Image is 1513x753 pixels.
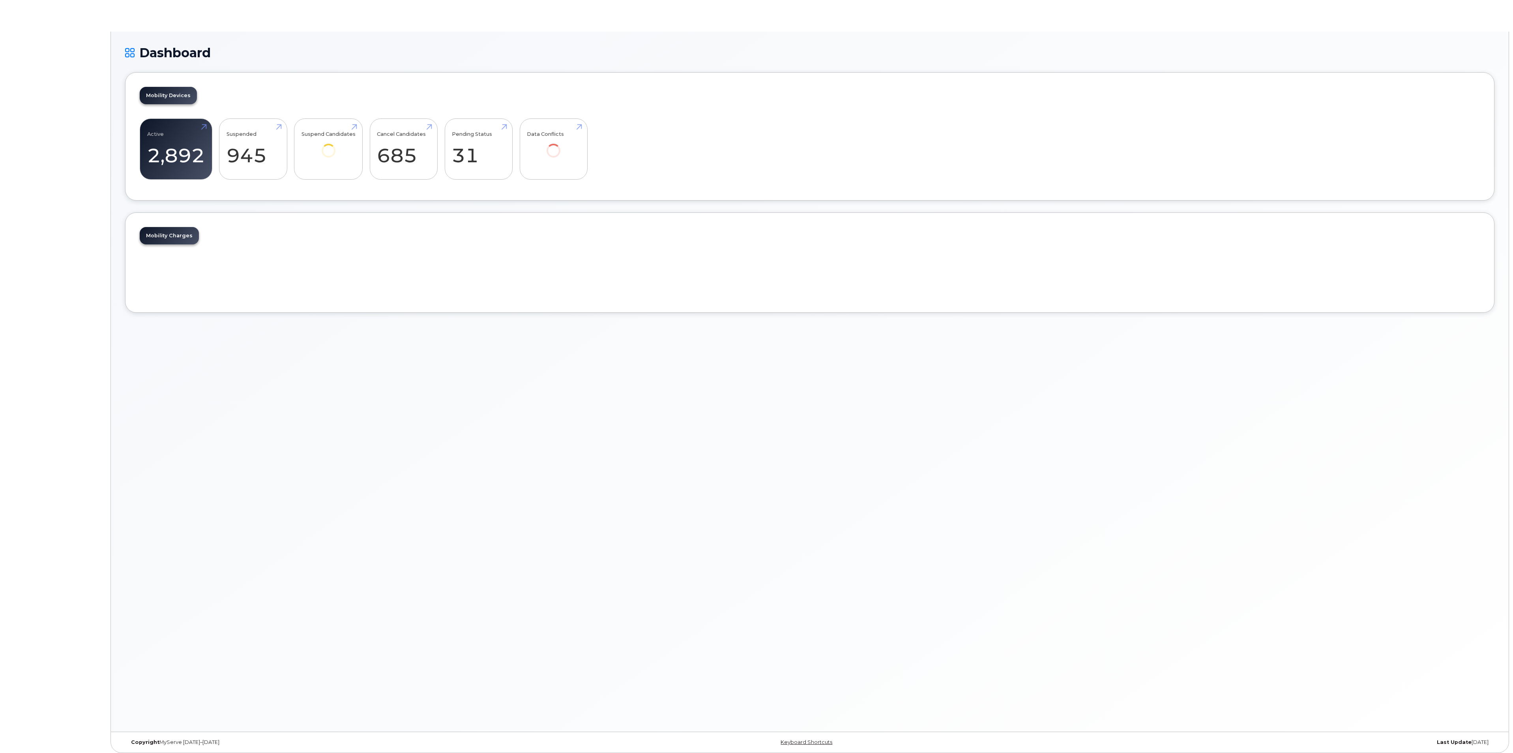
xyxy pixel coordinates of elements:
a: Active 2,892 [147,123,205,175]
a: Mobility Devices [140,87,197,104]
a: Pending Status 31 [452,123,505,175]
a: Data Conflicts [527,123,580,169]
a: Mobility Charges [140,227,199,244]
a: Suspend Candidates [301,123,356,169]
a: Cancel Candidates 685 [377,123,430,175]
div: [DATE] [1038,739,1494,745]
h1: Dashboard [125,46,1494,60]
a: Suspended 945 [227,123,280,175]
a: Keyboard Shortcuts [781,739,832,745]
div: MyServe [DATE]–[DATE] [125,739,582,745]
strong: Copyright [131,739,159,745]
strong: Last Update [1437,739,1472,745]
